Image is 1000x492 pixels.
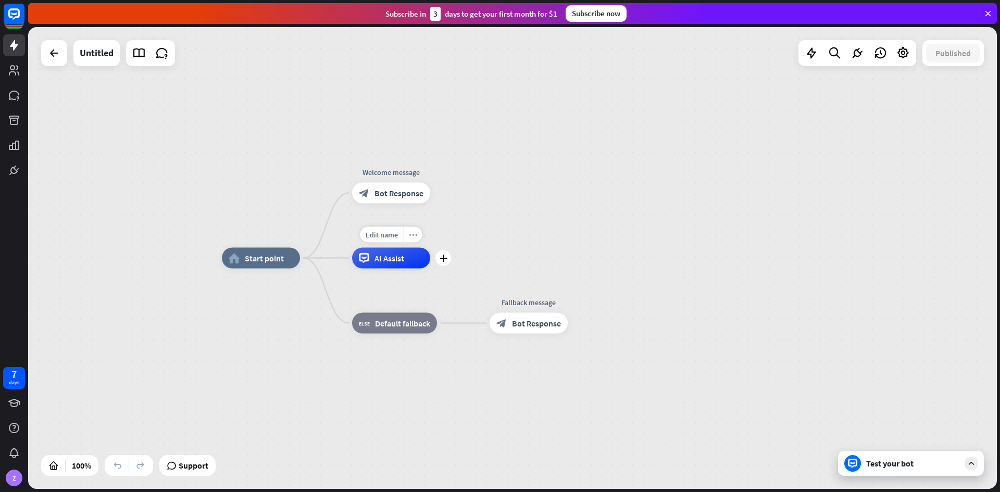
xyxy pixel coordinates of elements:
div: 7 [11,370,17,379]
div: 3 [430,7,441,21]
div: 100% [69,457,94,474]
div: Test your bot [866,458,960,469]
span: Support [179,457,208,474]
div: days [9,379,19,386]
div: Z [6,470,22,486]
i: block_bot_response [359,188,369,198]
span: Edit name [366,230,398,239]
i: more_horiz [409,231,417,238]
i: home_2 [229,253,240,263]
div: Subscribe in days to get your first month for $1 [385,7,557,21]
span: Bot Response [374,188,423,198]
div: Welcome message [344,167,438,178]
span: Start point [245,253,284,263]
i: block_fallback [359,318,370,329]
i: block_bot_response [496,318,507,329]
span: Bot Response [512,318,561,329]
div: Fallback message [482,297,576,308]
span: Default fallback [375,318,430,329]
i: plus [440,255,447,262]
div: Subscribe now [566,5,627,22]
button: Open LiveChat chat widget [8,4,40,35]
span: AI Assist [374,253,404,263]
button: Published [926,44,980,62]
a: 7 days [3,367,25,389]
div: Untitled [80,40,114,66]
